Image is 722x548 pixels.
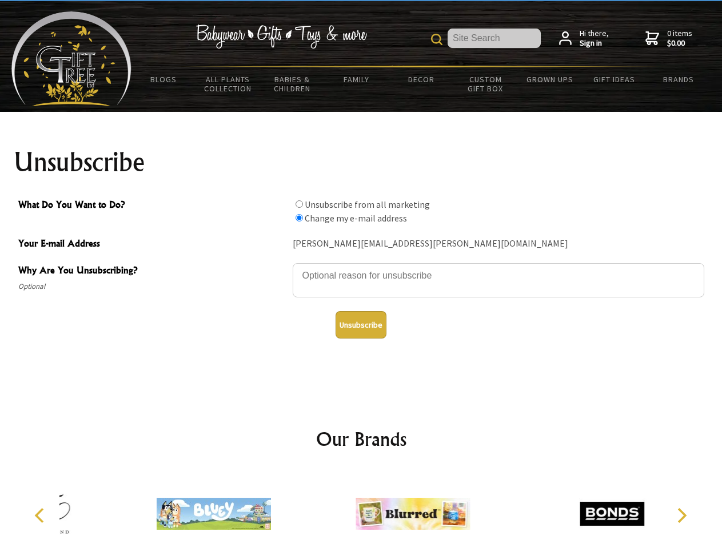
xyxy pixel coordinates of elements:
[23,425,700,453] h2: Our Brands
[669,503,694,528] button: Next
[18,280,287,293] span: Optional
[667,38,692,49] strong: $0.00
[325,67,389,91] a: Family
[293,235,704,253] div: [PERSON_NAME][EMAIL_ADDRESS][PERSON_NAME][DOMAIN_NAME]
[260,67,325,100] a: Babies & Children
[453,67,518,100] a: Custom Gift Box
[431,34,442,45] img: product search
[305,212,407,224] label: Change my e-mail address
[389,67,453,91] a: Decor
[18,263,287,280] span: Why Are You Unsubscribing?
[18,236,287,253] span: Your E-mail Address
[580,38,609,49] strong: Sign in
[582,67,647,91] a: Gift Ideas
[196,67,261,100] a: All Plants Collection
[131,67,196,91] a: BLOGS
[667,28,692,49] span: 0 items
[18,198,287,214] span: What Do You Want to Do?
[11,11,131,106] img: Babyware - Gifts - Toys and more...
[517,67,582,91] a: Grown Ups
[645,29,692,49] a: 0 items$0.00
[293,263,704,297] textarea: Why Are You Unsubscribing?
[305,199,430,210] label: Unsubscribe from all marketing
[296,214,303,221] input: What Do You Want to Do?
[580,29,609,49] span: Hi there,
[196,25,367,49] img: Babywear - Gifts - Toys & more
[336,311,386,339] button: Unsubscribe
[14,148,709,176] h1: Unsubscribe
[647,67,711,91] a: Brands
[559,29,609,49] a: Hi there,Sign in
[29,503,54,528] button: Previous
[448,29,541,48] input: Site Search
[296,200,303,208] input: What Do You Want to Do?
